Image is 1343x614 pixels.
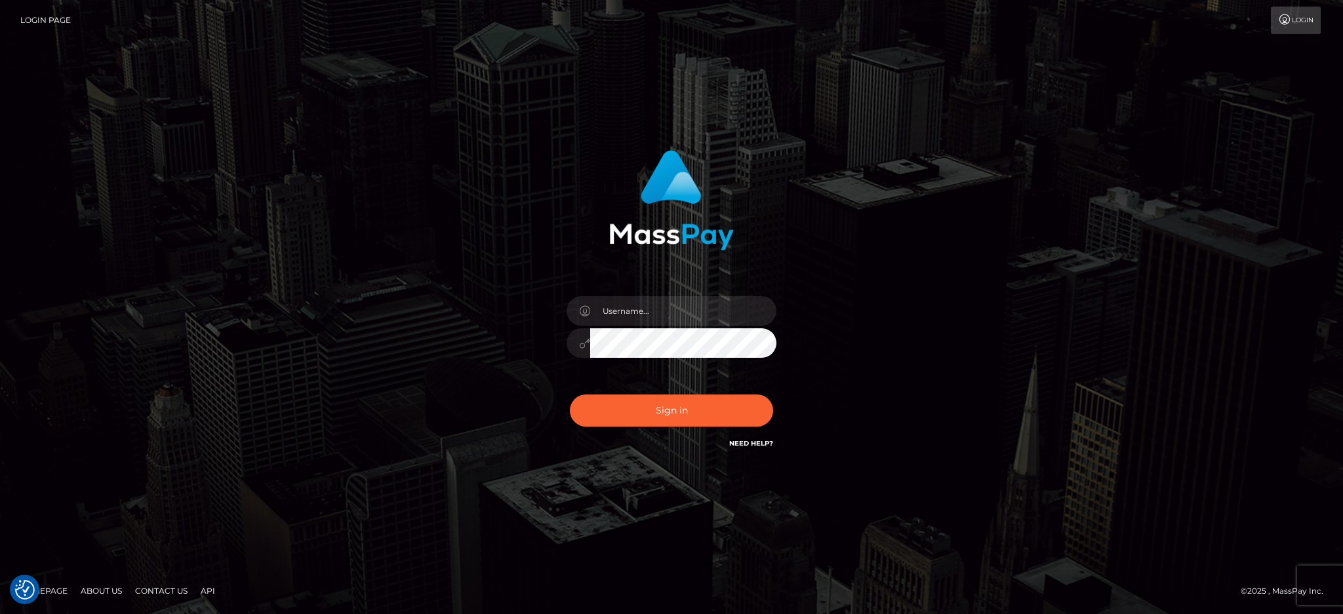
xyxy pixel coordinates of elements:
[130,581,193,601] a: Contact Us
[1271,7,1321,34] a: Login
[570,394,773,427] button: Sign in
[75,581,127,601] a: About Us
[15,580,35,600] button: Consent Preferences
[195,581,220,601] a: API
[609,150,734,250] img: MassPay Login
[14,581,73,601] a: Homepage
[20,7,71,34] a: Login Page
[15,580,35,600] img: Revisit consent button
[590,296,776,326] input: Username...
[1241,584,1333,598] div: © 2025 , MassPay Inc.
[729,439,773,448] a: Need Help?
